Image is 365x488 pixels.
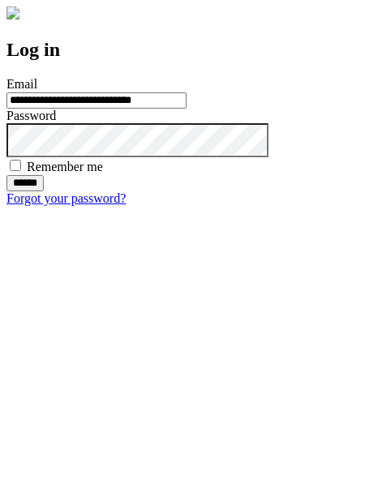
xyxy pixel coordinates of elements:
[6,6,19,19] img: logo-4e3dc11c47720685a147b03b5a06dd966a58ff35d612b21f08c02c0306f2b779.png
[6,109,56,122] label: Password
[6,77,37,91] label: Email
[6,39,359,61] h2: Log in
[6,191,126,205] a: Forgot your password?
[27,160,103,173] label: Remember me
